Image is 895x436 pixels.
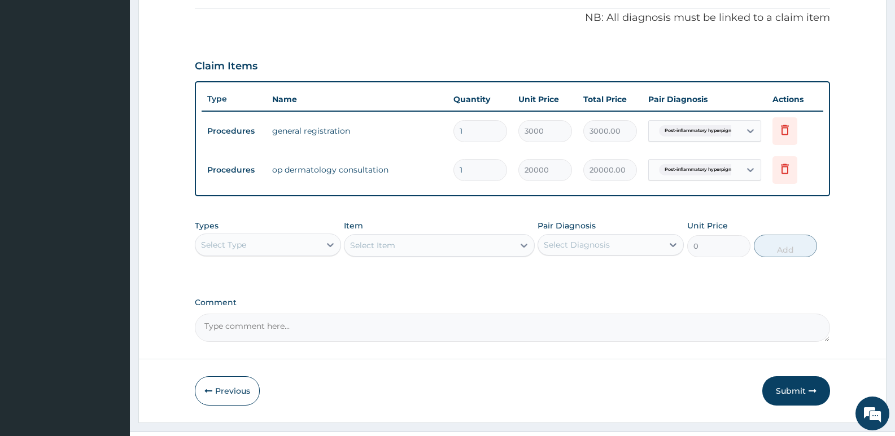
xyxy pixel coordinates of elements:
[195,376,260,406] button: Previous
[195,298,830,307] label: Comment
[195,60,257,73] h3: Claim Items
[201,239,246,250] div: Select Type
[344,220,363,231] label: Item
[659,125,749,136] span: Post-inflammatory hyperpigment...
[643,88,767,111] th: Pair Diagnosis
[6,308,215,347] textarea: Type your message and hit 'Enter'
[185,6,212,33] div: Minimize live chat window
[202,89,267,109] th: Type
[195,221,219,231] label: Types
[202,121,267,142] td: Procedures
[267,88,448,111] th: Name
[513,88,578,111] th: Unit Price
[202,160,267,180] td: Procedures
[578,88,643,111] th: Total Price
[544,239,610,250] div: Select Diagnosis
[21,56,46,85] img: d_794563401_company_1708531726252_794563401
[195,11,830,25] p: NB: All diagnosis must be linked to a claim item
[659,164,749,175] span: Post-inflammatory hyperpigment...
[267,120,448,142] td: general registration
[448,88,513,111] th: Quantity
[762,376,830,406] button: Submit
[267,158,448,181] td: op dermatology consultation
[767,88,823,111] th: Actions
[754,235,817,257] button: Add
[66,142,156,256] span: We're online!
[538,220,596,231] label: Pair Diagnosis
[59,63,190,78] div: Chat with us now
[687,220,728,231] label: Unit Price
